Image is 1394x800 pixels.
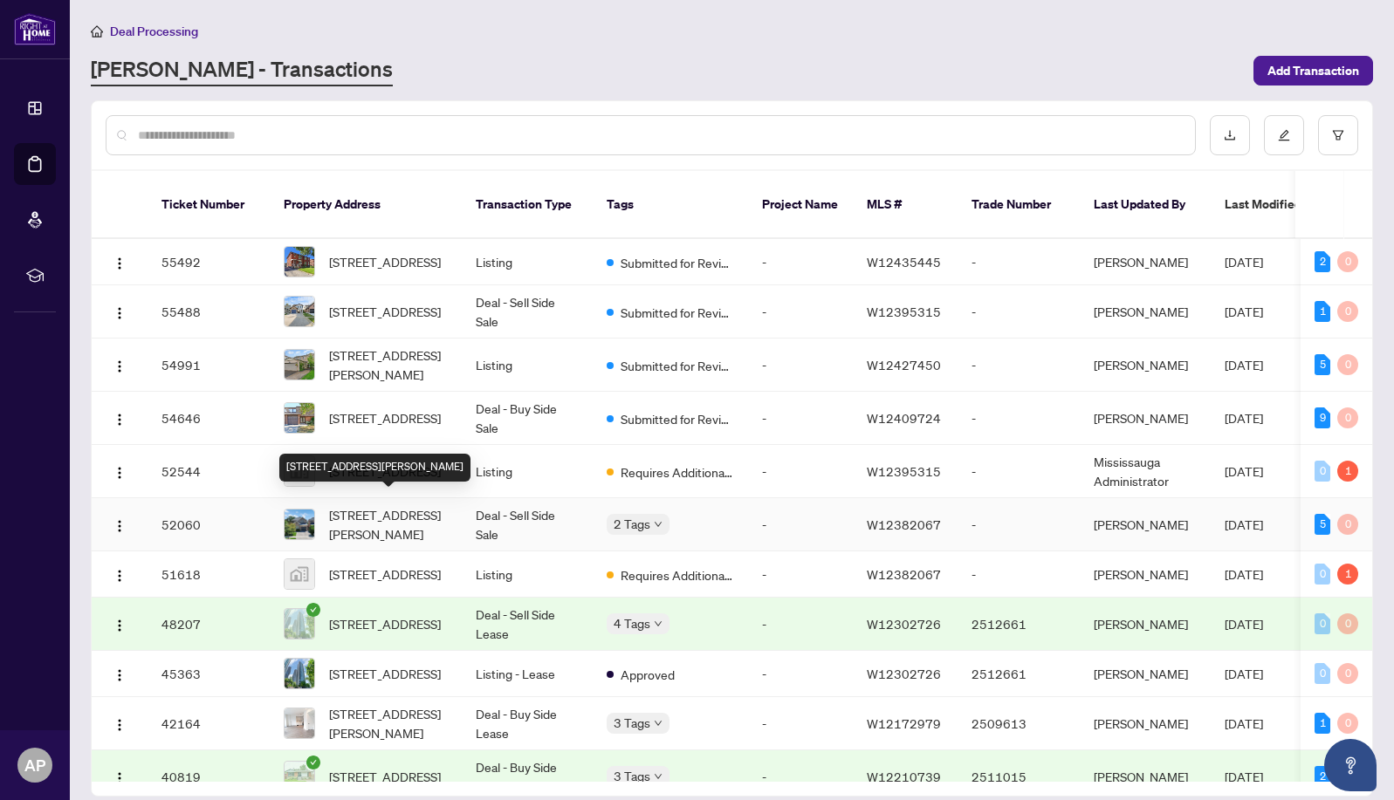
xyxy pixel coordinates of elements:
[958,239,1080,285] td: -
[285,509,314,539] img: thumbnail-img
[867,516,941,532] span: W12382067
[113,668,127,682] img: Logo
[621,565,734,585] span: Requires Additional Docs
[285,559,314,589] img: thumbnail-img
[148,239,270,285] td: 55492
[14,13,56,45] img: logo
[148,551,270,598] td: 51618
[91,25,103,38] span: home
[1225,769,1263,784] span: [DATE]
[462,651,593,697] td: Listing - Lease
[1225,304,1263,319] span: [DATE]
[113,519,127,533] img: Logo
[285,350,314,379] img: thumbnail-img
[1080,338,1211,392] td: [PERSON_NAME]
[148,171,270,239] th: Ticket Number
[113,413,127,427] img: Logo
[1225,357,1263,373] span: [DATE]
[958,498,1080,551] td: -
[106,610,134,638] button: Logo
[1315,461,1330,482] div: 0
[106,351,134,379] button: Logo
[867,254,941,270] span: W12435445
[621,665,675,684] span: Approved
[1225,410,1263,426] span: [DATE]
[958,285,1080,338] td: -
[462,171,593,239] th: Transaction Type
[1337,354,1358,375] div: 0
[748,598,853,651] td: -
[462,392,593,445] td: Deal - Buy Side Sale
[867,463,941,479] span: W12395315
[1080,651,1211,697] td: [PERSON_NAME]
[113,619,127,632] img: Logo
[1224,129,1236,141] span: download
[1080,171,1211,239] th: Last Updated By
[1315,251,1330,272] div: 2
[1225,616,1263,632] span: [DATE]
[867,304,941,319] span: W12395315
[106,660,134,687] button: Logo
[1337,461,1358,482] div: 1
[867,616,941,632] span: W12302726
[462,285,593,338] td: Deal - Sell Side Sale
[106,297,134,325] button: Logo
[329,345,448,384] span: [STREET_ADDRESS][PERSON_NAME]
[748,498,853,551] td: -
[1080,285,1211,338] td: [PERSON_NAME]
[958,445,1080,498] td: -
[462,598,593,651] td: Deal - Sell Side Lease
[285,297,314,326] img: thumbnail-img
[1211,171,1368,239] th: Last Modified Date
[654,719,663,728] span: down
[148,651,270,697] td: 45363
[279,454,470,482] div: [STREET_ADDRESS][PERSON_NAME]
[1080,551,1211,598] td: [PERSON_NAME]
[1315,663,1330,684] div: 0
[1337,663,1358,684] div: 0
[1264,115,1304,155] button: edit
[329,564,441,584] span: [STREET_ADDRESS]
[329,767,441,786] span: [STREET_ADDRESS]
[748,392,853,445] td: -
[462,338,593,392] td: Listing
[1225,715,1263,731] span: [DATE]
[106,457,134,485] button: Logo
[24,753,45,777] span: AP
[285,609,314,639] img: thumbnail-img
[306,603,320,617] span: check-circle
[148,338,270,392] td: 54991
[113,256,127,270] img: Logo
[1315,354,1330,375] div: 5
[958,171,1080,239] th: Trade Number
[106,510,134,538] button: Logo
[1225,666,1263,681] span: [DATE]
[958,651,1080,697] td: 2512661
[1080,445,1211,498] td: Mississauga Administrator
[958,392,1080,445] td: -
[621,253,734,272] span: Submitted for Review
[329,505,448,544] span: [STREET_ADDRESS][PERSON_NAME]
[654,520,663,529] span: down
[867,769,941,784] span: W12210739
[621,409,734,428] span: Submitted for Review
[1080,392,1211,445] td: [PERSON_NAME]
[593,171,748,239] th: Tags
[1315,407,1330,428] div: 9
[306,756,320,769] span: check-circle
[1337,564,1358,585] div: 1
[614,613,650,633] span: 4 Tags
[614,514,650,534] span: 2 Tags
[1315,514,1330,535] div: 5
[329,408,441,427] span: [STREET_ADDRESS]
[958,697,1080,750] td: 2509613
[106,709,134,737] button: Logo
[285,762,314,791] img: thumbnail-img
[748,445,853,498] td: -
[462,239,593,285] td: Listing
[106,560,134,588] button: Logo
[1315,766,1330,787] div: 2
[1210,115,1250,155] button: download
[654,772,663,781] span: down
[1324,739,1377,791] button: Open asap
